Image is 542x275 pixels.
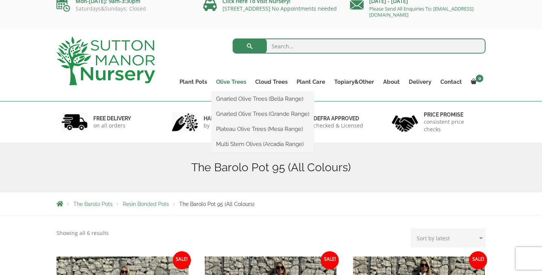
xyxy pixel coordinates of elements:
[314,115,363,122] h6: Defra approved
[212,77,251,87] a: Olive Trees
[251,77,292,87] a: Cloud Trees
[212,138,314,150] a: Multi Stem Olives (Arcadia Range)
[314,122,363,129] p: checked & Licensed
[369,5,473,18] a: Please Send All Enquiries To: [EMAIL_ADDRESS][DOMAIN_NAME]
[56,37,155,85] img: logo
[476,75,483,82] span: 0
[222,5,337,12] a: [STREET_ADDRESS] No Appointments needed
[233,38,486,54] input: Search...
[173,251,191,269] span: Sale!
[93,122,131,129] p: on all orders
[212,123,314,135] a: Plateau Olive Trees (Mesa Range)
[56,6,192,12] p: Saturdays&Sundays: Closed
[379,77,404,87] a: About
[204,122,245,129] p: by professionals
[321,251,339,269] span: Sale!
[73,201,113,207] a: The Barolo Pots
[56,201,486,207] nav: Breadcrumbs
[56,161,486,174] h1: The Barolo Pot 95 (All Colours)
[204,115,245,122] h6: hand picked
[212,93,314,104] a: Gnarled Olive Trees (Bella Range)
[56,229,109,238] p: Showing all 6 results
[469,251,487,269] span: Sale!
[466,77,486,87] a: 0
[424,118,481,133] p: consistent price checks
[330,77,379,87] a: Topiary&Other
[292,77,330,87] a: Plant Care
[93,115,131,122] h6: FREE DELIVERY
[424,111,481,118] h6: Price promise
[436,77,466,87] a: Contact
[172,112,198,132] img: 2.jpg
[123,201,169,207] a: Resin Bonded Pots
[179,201,254,207] span: The Barolo Pot 95 (All Colours)
[411,229,486,247] select: Shop order
[175,77,212,87] a: Plant Pots
[61,112,88,132] img: 1.jpg
[392,111,418,134] img: 4.jpg
[404,77,436,87] a: Delivery
[212,108,314,120] a: Gnarled Olive Trees (Grande Range)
